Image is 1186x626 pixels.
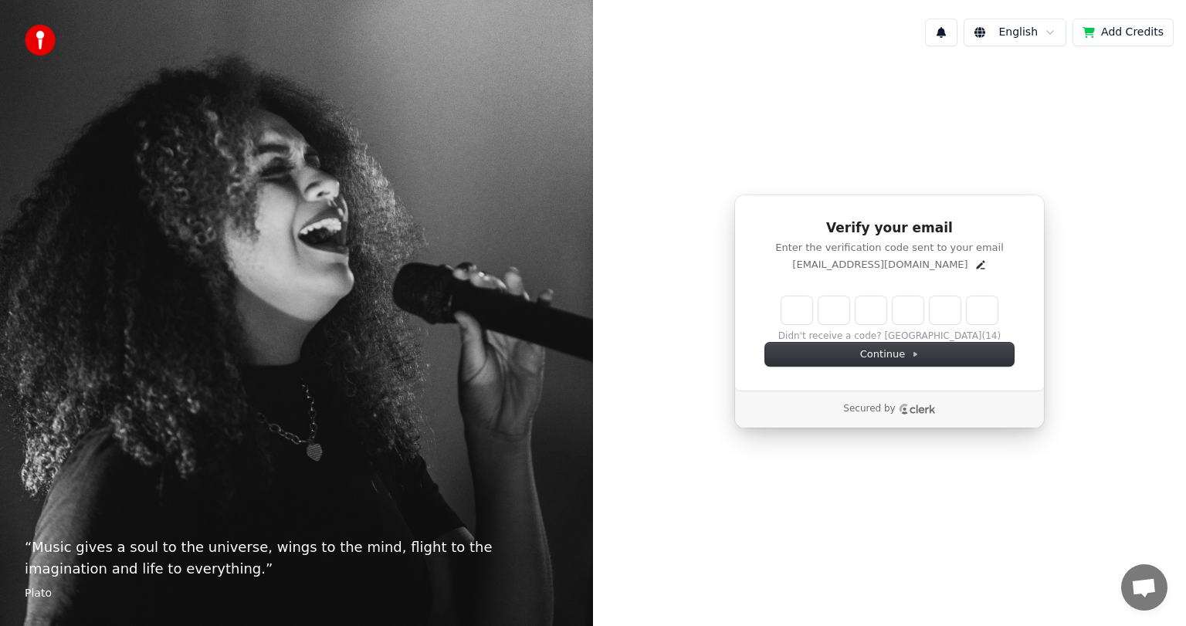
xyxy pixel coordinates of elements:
p: Enter the verification code sent to your email [765,241,1014,255]
p: Secured by [843,403,895,415]
p: “ Music gives a soul to the universe, wings to the mind, flight to the imagination and life to ev... [25,536,568,580]
button: Add Credits [1072,19,1174,46]
img: youka [25,25,56,56]
footer: Plato [25,586,568,601]
a: Open chat [1121,564,1167,611]
button: Edit [974,259,987,271]
a: Clerk logo [899,404,936,415]
button: Continue [765,343,1014,366]
span: Continue [860,347,919,361]
h1: Verify your email [765,219,1014,238]
p: [EMAIL_ADDRESS][DOMAIN_NAME] [792,258,967,272]
input: Enter verification code [781,296,998,324]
